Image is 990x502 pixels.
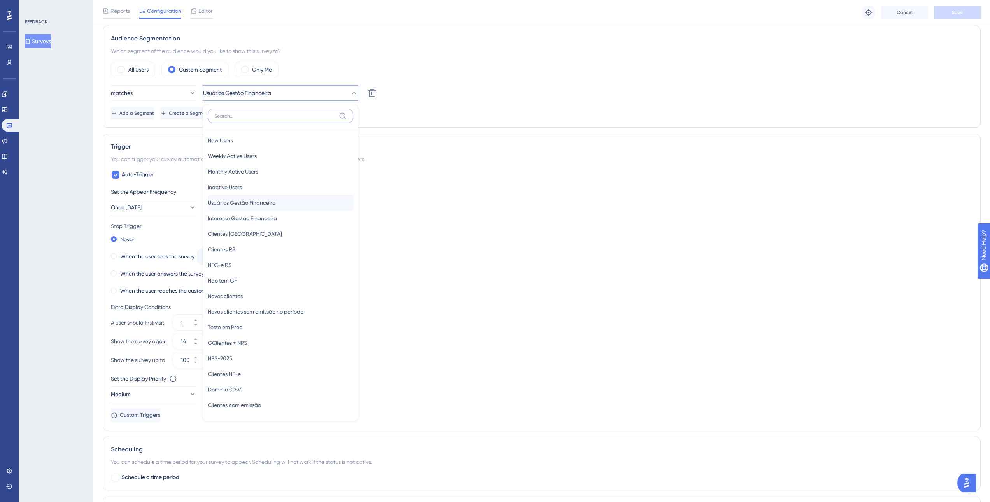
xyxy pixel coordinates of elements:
span: New Users [208,136,233,145]
span: Usuários Gestão Financeira [208,198,276,207]
span: Weekly Active Users [208,151,257,161]
span: matches [111,88,133,98]
div: Extra Display Conditions [111,302,972,312]
div: You can schedule a time period for your survey to appear. Scheduling will not work if the status ... [111,457,972,467]
button: Inactive Users [208,179,353,195]
span: NPS-2025 [208,354,232,363]
span: Once [DATE] [111,203,142,212]
span: Não tem GF [208,276,237,285]
span: GClientes + NPS [208,338,247,348]
div: Audience Segmentation [111,34,972,43]
span: Reports [110,6,130,16]
span: Custom Triggers [120,411,160,420]
span: Schedule a time period [122,473,179,482]
button: New Users [208,133,353,148]
div: Scheduling [111,445,972,454]
span: Monthly Active Users [208,167,258,176]
span: Need Help? [18,2,49,11]
div: Show the survey again [111,337,170,346]
div: A user should first visit [111,318,170,327]
button: Clientes NF-e [208,366,353,382]
button: Create a Segment [160,107,210,119]
span: Save [952,9,963,16]
div: FEEDBACK [25,19,47,25]
label: When the user sees the survey [120,252,194,261]
button: Add a Segment [111,107,154,119]
button: Clientes RS [208,242,353,257]
span: Clientes [GEOGRAPHIC_DATA] [208,229,282,239]
button: Teste em Prod [208,319,353,335]
button: NFC-e RS [208,257,353,273]
button: Cancel [881,6,928,19]
label: When the user answers the survey [120,269,204,278]
button: Clientes com emissão [208,397,353,413]
button: Novos clientes sem emissão no período [208,304,353,319]
span: Configuration [147,6,181,16]
span: Clientes RS [208,245,235,254]
span: Teste em Prod [208,323,243,332]
span: Cancel [897,9,913,16]
iframe: UserGuiding AI Assistant Launcher [957,471,981,495]
label: Custom Segment [179,65,222,74]
input: Search... [214,113,336,119]
button: NPS-2025 [208,351,353,366]
div: Which segment of the audience would you like to show this survey to? [111,46,972,56]
button: GClientes + NPS [208,335,353,351]
div: Trigger [111,142,972,151]
span: Novos clientes [208,291,243,301]
span: Usuários Gestão Financeira [203,88,271,98]
button: Dominio (CSV) [208,382,353,397]
button: Save [934,6,981,19]
label: Never [120,235,135,244]
button: Usuários Gestão Financeira [208,195,353,211]
span: Medium [111,390,131,399]
div: Set the Display Priority [111,374,166,383]
span: Auto-Trigger [122,170,154,179]
button: Once [DATE] [111,200,196,215]
span: Inactive Users [208,183,242,192]
label: All Users [128,65,149,74]
button: Usuários Gestão Financeira [203,85,358,101]
div: Show the survey up to [111,355,170,365]
span: Interesse Gestao Financeira [208,214,277,223]
div: Stop Trigger [111,221,972,231]
button: Interesse Gestao Financeira [208,211,353,226]
button: Novos clientes [208,288,353,304]
span: Add a Segment [119,110,154,116]
button: Custom Triggers [111,408,160,422]
span: Clientes com emissão [208,400,261,410]
span: Clientes NF-e [208,369,241,379]
span: Dominio (CSV) [208,385,243,394]
button: Weekly Active Users [208,148,353,164]
label: When the user reaches the custom goal [120,286,219,295]
button: Monthly Active Users [208,164,353,179]
button: Surveys [25,34,51,48]
label: Only Me [252,65,272,74]
button: Não tem GF [208,273,353,288]
button: Clientes [GEOGRAPHIC_DATA] [208,226,353,242]
span: Create a Segment [169,110,210,116]
div: You can trigger your survey automatically when the target URL is visited, and/or use the custom t... [111,154,972,164]
span: Novos clientes sem emissão no período [208,307,303,316]
span: Editor [198,6,213,16]
div: Set the Appear Frequency [111,187,972,197]
span: Pesquisa Gestão Financeira [208,416,277,425]
button: matches [111,85,196,101]
button: Medium [111,386,196,402]
button: Pesquisa Gestão Financeira [208,413,353,428]
span: NFC-e RS [208,260,231,270]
